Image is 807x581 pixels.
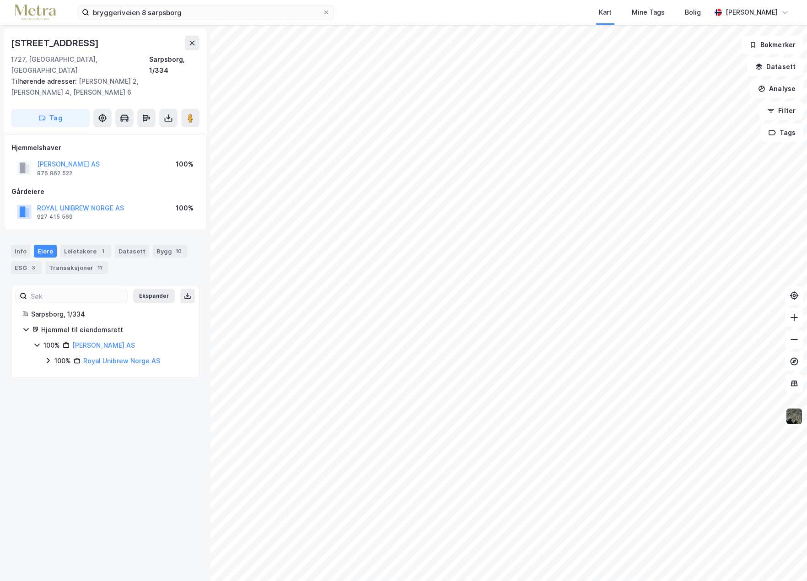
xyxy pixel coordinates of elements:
[133,289,175,303] button: Ekspander
[41,324,188,335] div: Hjemmel til eiendomsrett
[632,7,665,18] div: Mine Tags
[11,186,199,197] div: Gårdeiere
[176,203,194,214] div: 100%
[89,5,323,19] input: Søk på adresse, matrikkel, gårdeiere, leietakere eller personer
[31,309,188,320] div: Sarpsborg, 1/334
[11,54,149,76] div: 1727, [GEOGRAPHIC_DATA], [GEOGRAPHIC_DATA]
[60,245,111,258] div: Leietakere
[43,340,60,351] div: 100%
[748,58,803,76] button: Datasett
[27,289,127,303] input: Søk
[761,537,807,581] iframe: Chat Widget
[726,7,778,18] div: [PERSON_NAME]
[115,245,149,258] div: Datasett
[11,36,101,50] div: [STREET_ADDRESS]
[685,7,701,18] div: Bolig
[11,142,199,153] div: Hjemmelshaver
[599,7,612,18] div: Kart
[34,245,57,258] div: Eiere
[11,261,42,274] div: ESG
[11,109,90,127] button: Tag
[742,36,803,54] button: Bokmerker
[761,124,803,142] button: Tags
[45,261,108,274] div: Transaksjoner
[149,54,199,76] div: Sarpsborg, 1/334
[29,263,38,272] div: 3
[37,213,73,221] div: 927 415 569
[176,159,194,170] div: 100%
[759,102,803,120] button: Filter
[761,537,807,581] div: Kontrollprogram for chat
[72,341,135,349] a: [PERSON_NAME] AS
[15,5,56,21] img: metra-logo.256734c3b2bbffee19d4.png
[750,80,803,98] button: Analyse
[174,247,183,256] div: 10
[37,170,72,177] div: 876 862 522
[83,357,160,365] a: Royal Unibrew Norge AS
[54,355,71,366] div: 100%
[11,76,192,98] div: [PERSON_NAME] 2, [PERSON_NAME] 4, [PERSON_NAME] 6
[785,408,803,425] img: 9k=
[95,263,104,272] div: 11
[11,77,79,85] span: Tilhørende adresser:
[11,245,30,258] div: Info
[98,247,108,256] div: 1
[153,245,187,258] div: Bygg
